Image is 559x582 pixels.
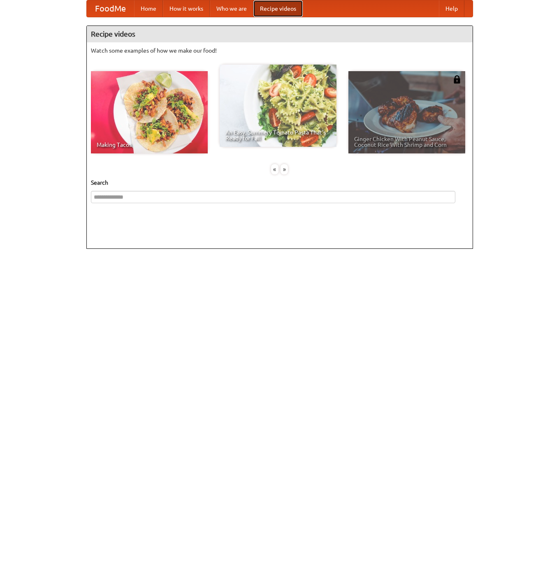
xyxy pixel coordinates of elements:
a: Making Tacos [91,71,208,153]
img: 483408.png [453,75,461,83]
h5: Search [91,179,469,187]
a: Who we are [210,0,253,17]
a: Home [134,0,163,17]
a: An Easy, Summery Tomato Pasta That's Ready for Fall [220,65,336,147]
a: Help [439,0,464,17]
p: Watch some examples of how we make our food! [91,46,469,55]
div: « [271,164,278,174]
span: An Easy, Summery Tomato Pasta That's Ready for Fall [225,130,331,141]
a: Recipe videos [253,0,303,17]
div: » [281,164,288,174]
a: FoodMe [87,0,134,17]
span: Making Tacos [97,142,202,148]
h4: Recipe videos [87,26,473,42]
a: How it works [163,0,210,17]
